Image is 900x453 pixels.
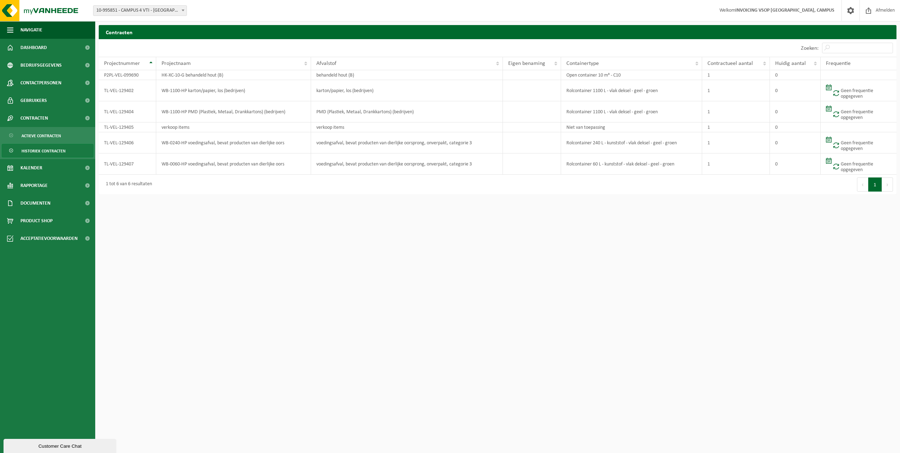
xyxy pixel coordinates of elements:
td: TL-VEL-129407 [99,153,156,175]
a: Actieve contracten [2,129,93,142]
label: Zoeken: [801,46,819,51]
td: behandeld hout (B) [311,70,503,80]
td: TL-VEL-129404 [99,101,156,122]
td: 1 [702,132,770,153]
span: 10-995851 - CAMPUS 4 VTI - POPERINGE [93,5,187,16]
span: Navigatie [20,21,42,39]
td: 0 [770,132,821,153]
td: karton/papier, los (bedrijven) [311,80,503,101]
span: Documenten [20,194,50,212]
td: Geen frequentie opgegeven [821,101,896,122]
div: 1 tot 6 van 6 resultaten [102,178,152,191]
td: WB-1100-HP PMD (Plastiek, Metaal, Drankkartons) (bedrijven) [156,101,311,122]
td: Rolcontainer 1100 L - vlak deksel - geel - groen [561,101,702,122]
span: Eigen benaming [508,61,545,66]
span: Containertype [566,61,599,66]
td: Rolcontainer 1100 L - vlak deksel - geel - groen [561,80,702,101]
td: Niet van toepassing [561,122,702,132]
span: Kalender [20,159,42,177]
button: Previous [857,177,868,192]
span: Product Shop [20,212,53,230]
td: TL-VEL-129402 [99,80,156,101]
span: Contactpersonen [20,74,61,92]
td: WB-0240-HP voedingsafval, bevat producten van dierlijke oors [156,132,311,153]
td: Open container 10 m³ - C10 [561,70,702,80]
td: HK-XC-10-G behandeld hout (B) [156,70,311,80]
td: voedingsafval, bevat producten van dierlijke oorsprong, onverpakt, categorie 3 [311,132,503,153]
td: 1 [702,70,770,80]
span: Gebruikers [20,92,47,109]
td: Rolcontainer 60 L - kunststof - vlak deksel - geel - groen [561,153,702,175]
td: TL-VEL-129406 [99,132,156,153]
td: 1 [702,101,770,122]
td: TL-VEL-129405 [99,122,156,132]
iframe: chat widget [4,437,118,453]
span: Bedrijfsgegevens [20,56,62,74]
td: Geen frequentie opgegeven [821,132,896,153]
td: 1 [702,80,770,101]
span: Acceptatievoorwaarden [20,230,78,247]
td: 0 [770,122,821,132]
a: Historiek contracten [2,144,93,157]
span: Dashboard [20,39,47,56]
td: PMD (Plastiek, Metaal, Drankkartons) (bedrijven) [311,101,503,122]
td: 1 [702,122,770,132]
td: Geen frequentie opgegeven [821,153,896,175]
td: 0 [770,101,821,122]
span: Actieve contracten [22,129,61,143]
h2: Contracten [99,25,896,39]
span: Contracten [20,109,48,127]
td: verkoop items [156,122,311,132]
span: Rapportage [20,177,48,194]
span: 10-995851 - CAMPUS 4 VTI - POPERINGE [93,6,187,16]
td: 1 [702,153,770,175]
button: Next [882,177,893,192]
span: Afvalstof [316,61,336,66]
span: Contractueel aantal [707,61,753,66]
td: 0 [770,70,821,80]
span: Frequentie [826,61,851,66]
td: P2PL-VEL-099690 [99,70,156,80]
td: WB-0060-HP voedingsafval, bevat producten van dierlijke oors [156,153,311,175]
td: 0 [770,80,821,101]
td: WB-1100-HP karton/papier, los (bedrijven) [156,80,311,101]
span: Projectnummer [104,61,140,66]
td: voedingsafval, bevat producten van dierlijke oorsprong, onverpakt, categorie 3 [311,153,503,175]
span: Huidig aantal [775,61,806,66]
td: Rolcontainer 240 L - kunststof - vlak deksel - geel - groen [561,132,702,153]
button: 1 [868,177,882,192]
td: 0 [770,153,821,175]
td: Geen frequentie opgegeven [821,80,896,101]
td: verkoop items [311,122,503,132]
span: Projectnaam [162,61,191,66]
span: Historiek contracten [22,144,66,158]
strong: INVOICING VSOP [GEOGRAPHIC_DATA], CAMPUS [735,8,834,13]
